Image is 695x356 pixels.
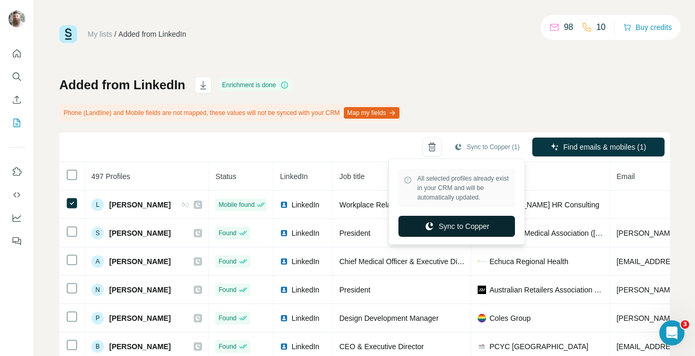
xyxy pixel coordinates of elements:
span: Job title [339,172,364,181]
h1: Added from LinkedIn [59,77,185,93]
button: Dashboard [8,208,25,227]
div: L [91,198,104,211]
span: Find emails & mobiles (1) [563,142,646,152]
div: N [91,284,104,296]
button: Enrich CSV [8,90,25,109]
button: Feedback [8,232,25,250]
span: [PERSON_NAME] HR Consulting [489,200,599,210]
div: S [91,227,104,239]
span: All selected profiles already exist in your CRM and will be automatically updated. [417,174,510,202]
div: Phone (Landline) and Mobile fields are not mapped, these values will not be synced with your CRM [59,104,402,122]
img: LinkedIn logo [280,342,288,351]
span: Echuca Regional Health [489,256,568,267]
span: Found [218,228,236,238]
a: My lists [88,30,112,38]
span: PCYC [GEOGRAPHIC_DATA] [489,341,588,352]
img: company-logo [478,286,486,294]
img: LinkedIn logo [280,229,288,237]
span: LinkedIn [291,313,319,323]
span: LinkedIn [291,341,319,352]
div: Added from LinkedIn [119,29,186,39]
span: Australian Medical Association ([GEOGRAPHIC_DATA]) [489,228,603,238]
span: President [339,229,370,237]
span: [PERSON_NAME] [109,285,171,295]
p: 10 [596,21,606,34]
img: company-logo [478,314,486,322]
span: 497 Profiles [91,172,130,181]
img: LinkedIn logo [280,314,288,322]
button: Use Surfe on LinkedIn [8,162,25,181]
span: LinkedIn [280,172,308,181]
span: Found [218,285,236,295]
span: CEO & Executive Director [339,342,424,351]
img: LinkedIn logo [280,257,288,266]
span: Design Development Manager [339,314,438,322]
span: LinkedIn [291,228,319,238]
span: 3 [681,320,689,329]
div: Enrichment is done [219,79,292,91]
span: LinkedIn [291,256,319,267]
button: Buy credits [623,20,672,35]
img: company-logo [478,342,486,351]
button: Map my fields [344,107,399,119]
span: Mobile found [218,200,255,210]
span: Workplace Relations and Human Resources Professional [339,201,526,209]
span: Status [215,172,236,181]
button: Search [8,67,25,86]
span: President [339,286,370,294]
span: [PERSON_NAME] [109,228,171,238]
div: P [91,312,104,324]
span: [PERSON_NAME] [109,341,171,352]
img: LinkedIn logo [280,201,288,209]
span: Chief Medical Officer & Executive Director Medical Services [339,257,533,266]
button: My lists [8,113,25,132]
iframe: Intercom live chat [659,320,685,345]
div: A [91,255,104,268]
button: Sync to Copper (1) [447,139,527,155]
img: company-logo [478,257,486,266]
span: Found [218,313,236,323]
span: [PERSON_NAME] [109,313,171,323]
img: Surfe Logo [59,25,77,43]
button: Sync to Copper [398,216,515,237]
img: LinkedIn logo [280,286,288,294]
span: Found [218,342,236,351]
div: B [91,340,104,353]
span: LinkedIn [291,200,319,210]
span: [PERSON_NAME] [109,256,171,267]
img: Avatar [8,11,25,27]
button: Quick start [8,44,25,63]
button: Use Surfe API [8,185,25,204]
span: [PERSON_NAME] [109,200,171,210]
p: 98 [564,21,573,34]
span: Coles Group [489,313,531,323]
span: LinkedIn [291,285,319,295]
span: Found [218,257,236,266]
span: Email [616,172,635,181]
button: Find emails & mobiles (1) [532,138,665,156]
span: Australian Retailers Association ARA [489,285,603,295]
li: / [114,29,117,39]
